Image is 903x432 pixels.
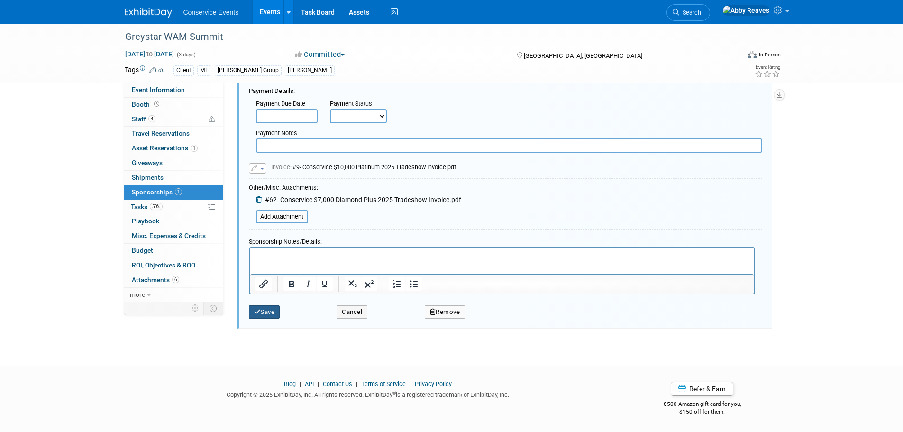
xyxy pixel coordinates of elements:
span: Playbook [132,217,159,225]
span: 1 [175,188,182,195]
a: Booth [124,98,223,112]
a: Shipments [124,171,223,185]
span: Budget [132,247,153,254]
span: Event Information [132,86,185,93]
a: Search [666,4,710,21]
span: more [130,291,145,298]
img: Abby Reaves [722,5,770,16]
span: ROI, Objectives & ROO [132,261,195,269]
a: Event Information [124,83,223,97]
span: | [315,380,321,387]
a: Travel Reservations [124,127,223,141]
img: Format-Inperson.png [748,51,757,58]
span: Misc. Expenses & Credits [132,232,206,239]
button: Numbered list [389,277,405,291]
span: #9- Conservice $10,000 Platinum 2025 Tradeshow Invoice.pdf [271,164,456,171]
div: Sponsorship Notes/Details: [249,233,755,247]
span: #62- Conservice $7,000 Diamond Plus 2025 Tradeshow Invoice.pdf [265,196,461,203]
button: Underline [317,277,333,291]
span: 50% [150,203,163,210]
span: Invoice: [271,164,292,171]
button: Committed [292,50,348,60]
div: Event Rating [755,65,780,70]
a: Contact Us [323,380,352,387]
button: Bullet list [406,277,422,291]
div: $500 Amazon gift card for you, [626,394,779,416]
div: Payment Notes [256,129,762,138]
button: Bold [283,277,300,291]
sup: ® [392,390,396,395]
span: Tasks [131,203,163,211]
span: Conservice Events [183,9,239,16]
button: Subscript [345,277,361,291]
td: Toggle Event Tabs [203,302,223,314]
span: 1 [191,145,198,152]
span: [GEOGRAPHIC_DATA], [GEOGRAPHIC_DATA] [524,52,642,59]
span: 4 [148,115,155,122]
div: Greystar WAM Summit [122,28,725,46]
a: Refer & Earn [671,382,733,396]
a: Edit [149,67,165,74]
a: Attachments6 [124,273,223,287]
td: Tags [125,65,165,76]
a: Sponsorships1 [124,185,223,200]
div: Other/Misc. Attachments: [249,184,461,194]
span: Potential Scheduling Conflict -- at least one attendee is tagged in another overlapping event. [209,115,215,124]
a: Blog [284,380,296,387]
button: Insert/edit link [255,277,272,291]
span: Booth [132,101,161,108]
span: Shipments [132,174,164,181]
td: Personalize Event Tab Strip [187,302,204,314]
span: (3 days) [176,52,196,58]
span: Asset Reservations [132,144,198,152]
div: Event Format [684,49,781,64]
div: Payment Status [330,100,393,109]
div: Payment Details: [249,82,762,96]
div: MF [197,65,211,75]
img: ExhibitDay [125,8,172,18]
span: Sponsorships [132,188,182,196]
div: $150 off for them. [626,408,779,416]
iframe: Rich Text Area [250,248,754,274]
button: Superscript [361,277,377,291]
a: ROI, Objectives & ROO [124,258,223,273]
span: Booth not reserved yet [152,101,161,108]
span: to [145,50,154,58]
span: Staff [132,115,155,123]
span: Attachments [132,276,179,284]
span: Giveaways [132,159,163,166]
button: Remove [425,305,465,319]
a: Playbook [124,214,223,229]
a: Giveaways [124,156,223,170]
button: Italic [300,277,316,291]
span: 6 [172,276,179,283]
div: In-Person [758,51,781,58]
a: Terms of Service [361,380,406,387]
span: Search [679,9,701,16]
div: Client [173,65,194,75]
a: more [124,288,223,302]
a: Asset Reservations1 [124,141,223,156]
span: | [407,380,413,387]
span: | [354,380,360,387]
div: Payment Due Date [256,100,316,109]
a: Tasks50% [124,200,223,214]
a: API [305,380,314,387]
div: Copyright © 2025 ExhibitDay, Inc. All rights reserved. ExhibitDay is a registered trademark of Ex... [125,388,612,399]
a: Privacy Policy [415,380,452,387]
span: | [297,380,303,387]
a: Staff4 [124,112,223,127]
span: [DATE] [DATE] [125,50,174,58]
button: Save [249,305,280,319]
button: Cancel [337,305,367,319]
div: [PERSON_NAME] Group [215,65,282,75]
a: Misc. Expenses & Credits [124,229,223,243]
span: Travel Reservations [132,129,190,137]
a: Budget [124,244,223,258]
div: [PERSON_NAME] [285,65,335,75]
